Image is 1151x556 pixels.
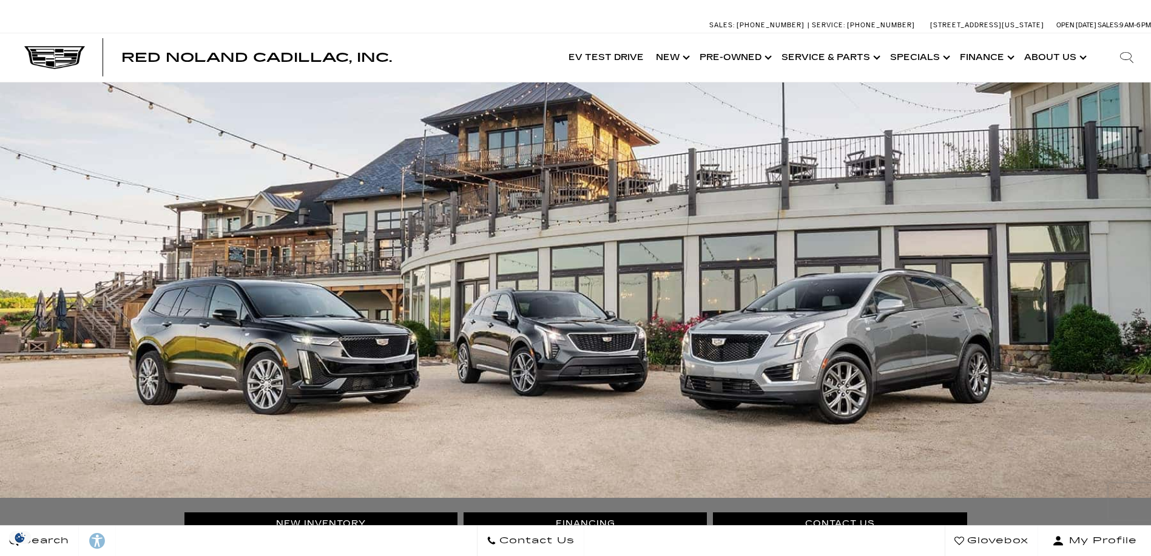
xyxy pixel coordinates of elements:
img: Cadillac Dark Logo with Cadillac White Text [24,46,85,69]
span: [PHONE_NUMBER] [847,21,915,29]
span: Service: [812,21,845,29]
span: Search [19,532,69,549]
a: Sales: [PHONE_NUMBER] [709,22,808,28]
a: New Inventory [184,512,458,535]
a: Pre-Owned [694,33,775,82]
a: Contact Us [477,526,584,556]
span: My Profile [1064,532,1137,549]
a: About Us [1018,33,1090,82]
a: Service: [PHONE_NUMBER] [808,22,918,28]
a: Service & Parts [775,33,884,82]
span: Glovebox [964,532,1028,549]
span: Open [DATE] [1056,21,1096,29]
img: Opt-Out Icon [6,531,34,544]
span: Sales: [1098,21,1119,29]
a: EV Test Drive [562,33,650,82]
a: [STREET_ADDRESS][US_STATE] [930,21,1044,29]
a: Finance [954,33,1018,82]
a: Financing [464,512,707,535]
span: [PHONE_NUMBER] [737,21,805,29]
button: Open user profile menu [1038,526,1151,556]
span: 9 AM-6 PM [1119,21,1151,29]
a: Specials [884,33,954,82]
section: Click to Open Cookie Consent Modal [6,531,34,544]
span: Sales: [709,21,735,29]
a: New [650,33,694,82]
span: Red Noland Cadillac, Inc. [121,50,392,65]
a: Glovebox [945,526,1038,556]
a: Red Noland Cadillac, Inc. [121,52,392,64]
a: Contact Us [713,512,967,535]
span: Contact Us [496,532,575,549]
